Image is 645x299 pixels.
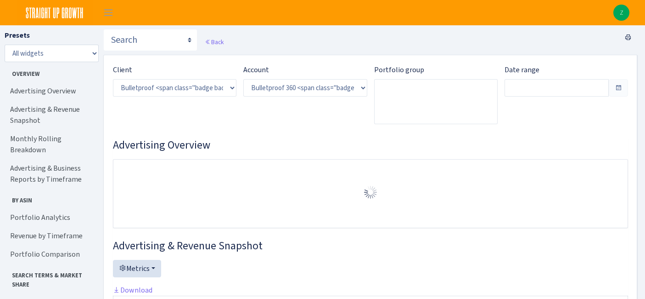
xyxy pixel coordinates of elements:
span: Overview [5,66,96,78]
span: Search Terms & Market Share [5,267,96,288]
label: Presets [5,30,30,41]
a: Portfolio Analytics [5,208,96,227]
label: Client [113,64,132,75]
a: Revenue by Timeframe [5,227,96,245]
a: Portfolio Comparison [5,245,96,264]
img: Zach Belous [613,5,629,21]
a: Advertising Overview [5,82,96,100]
label: Portfolio group [374,64,424,75]
button: Metrics [113,260,161,277]
button: Toggle navigation [97,5,120,20]
label: Account [243,64,269,75]
a: Advertising & Revenue Snapshot [5,100,96,130]
a: Download [113,285,152,295]
a: Advertising & Business Reports by Timeframe [5,159,96,189]
span: By ASIN [5,192,96,205]
a: Monthly Rolling Breakdown [5,130,96,159]
h3: Widget #1 [113,138,628,152]
select: ) [243,79,367,97]
h3: Widget #2 [113,239,628,253]
label: Date range [505,64,539,75]
img: Preloader [363,185,378,200]
a: Z [613,5,629,21]
a: Back [205,38,224,46]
